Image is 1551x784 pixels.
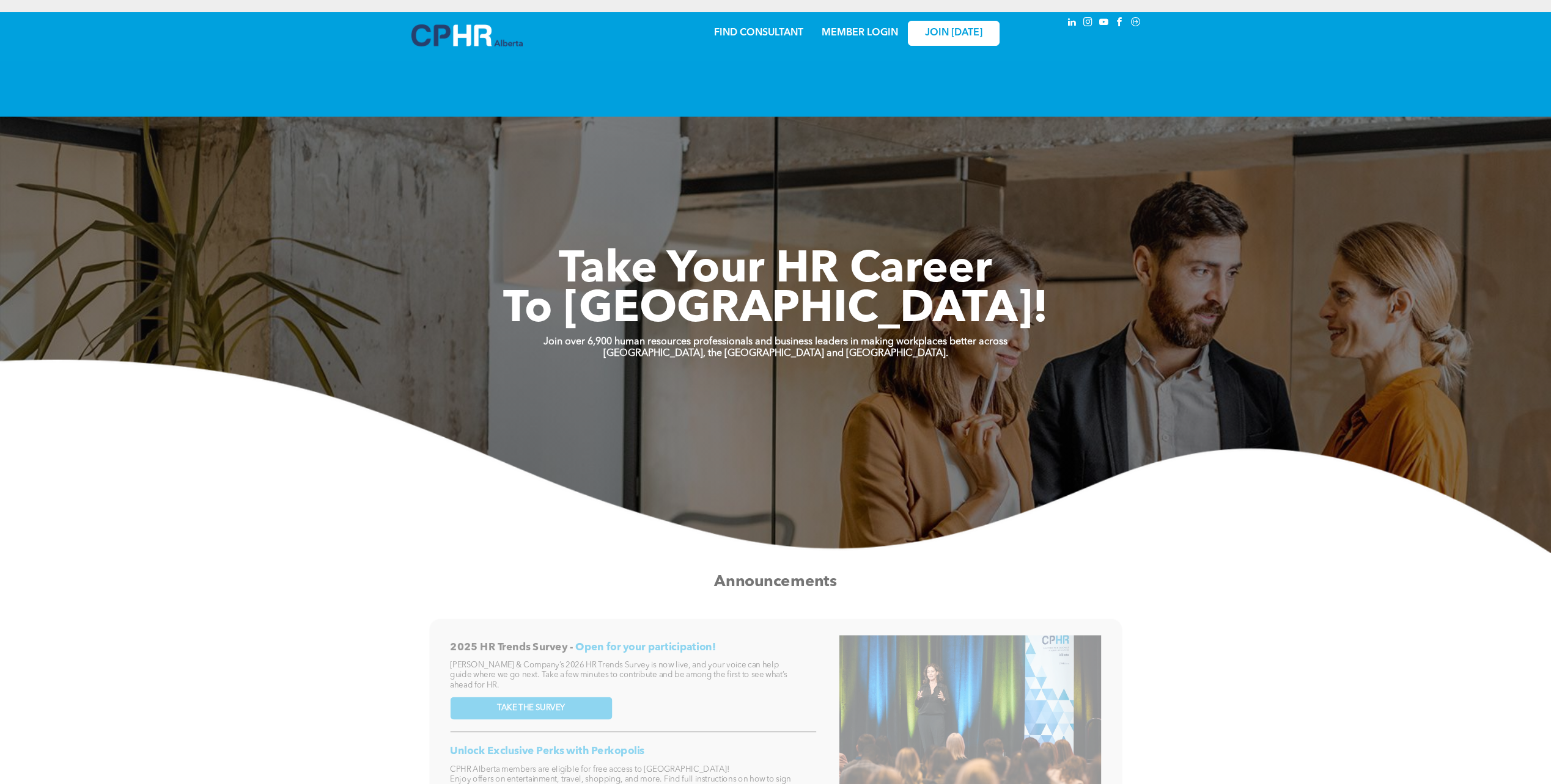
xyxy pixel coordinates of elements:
span: Unlock Exclusive Perks with Perkopolis [450,746,644,757]
span: Open for your participation! [575,642,715,653]
strong: Join over 6,900 human resources professionals and business leaders in making workplaces better ac... [543,337,1008,347]
strong: [GEOGRAPHIC_DATA], the [GEOGRAPHIC_DATA] and [GEOGRAPHIC_DATA]. [603,349,948,358]
span: JOIN [DATE] [925,27,982,39]
a: FIND CONSULTANT [714,28,803,38]
a: JOIN [DATE] [908,21,1000,46]
a: Social network [1129,15,1143,32]
span: To [GEOGRAPHIC_DATA]! [503,288,1048,332]
a: youtube [1097,15,1111,32]
a: TAKE THE SURVEY [450,697,612,719]
a: MEMBER LOGIN [822,28,898,38]
a: linkedin [1066,15,1079,32]
span: TAKE THE SURVEY [497,703,565,713]
span: Announcements [714,574,836,590]
img: A blue and white logo for cp alberta [411,24,523,46]
span: Take Your HR Career [559,249,992,292]
span: 2025 HR Trends Survey - [450,642,573,653]
a: instagram [1081,15,1095,32]
span: CPHR Alberta members are eligible for free access to [GEOGRAPHIC_DATA]! [450,765,730,773]
span: [PERSON_NAME] & Company’s 2026 HR Trends Survey is now live, and your voice can help guide where ... [450,661,787,689]
a: facebook [1113,15,1127,32]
